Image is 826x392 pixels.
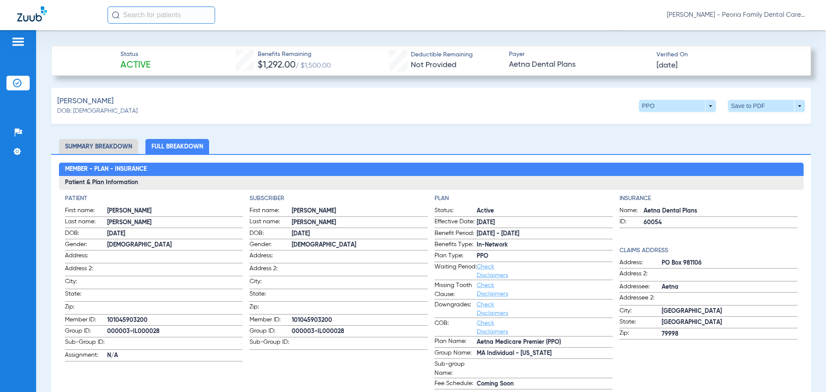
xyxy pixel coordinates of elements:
h4: Subscriber [250,194,428,203]
span: PPO [477,252,613,261]
span: Address 2: [250,264,292,276]
span: Addressee 2: [619,293,662,305]
span: [PERSON_NAME] [107,207,243,216]
span: Sub-group Name: [435,360,477,378]
li: Full Breakdown [145,139,209,154]
span: [PERSON_NAME] [292,218,428,227]
span: [GEOGRAPHIC_DATA] [662,318,798,327]
span: Gender: [65,240,107,250]
span: First name: [65,206,107,216]
span: Missing Tooth Clause: [435,281,477,299]
span: [DATE] [656,60,678,71]
h4: Plan [435,194,613,203]
span: Plan Type: [435,251,477,262]
span: Addressee: [619,282,662,293]
span: Aetna [662,283,798,292]
span: [DATE] [292,229,428,238]
img: Zuub Logo [17,6,47,22]
span: [PERSON_NAME] [292,207,428,216]
h4: Claims Address [619,246,798,255]
span: $1,292.00 [258,61,296,70]
span: Deductible Remaining [411,50,473,59]
span: Benefit Period: [435,229,477,239]
span: Not Provided [411,61,456,69]
span: State: [619,318,662,328]
span: [PERSON_NAME] [107,218,243,227]
h4: Insurance [619,194,798,203]
span: 60054 [644,218,798,227]
h4: Patient [65,194,243,203]
span: Name: [619,206,644,216]
span: [DATE] [477,218,613,227]
span: DOB: [250,229,292,239]
span: Sub-Group ID: [65,338,107,349]
span: City: [250,277,292,289]
button: PPO [639,100,716,112]
span: DOB: [DEMOGRAPHIC_DATA] [57,107,138,116]
span: [DATE] - [DATE] [477,229,613,238]
span: Downgrades: [435,300,477,318]
span: Benefits Type: [435,240,477,250]
a: Check Disclaimers [477,282,508,297]
span: [DATE] [107,229,243,238]
span: ID: [619,217,644,228]
span: Address: [250,251,292,263]
span: Aetna Dental Plans [644,207,798,216]
span: [PERSON_NAME] - Peoria Family Dental Care [667,11,809,19]
h2: Member - Plan - Insurance [59,163,804,176]
span: Status: [435,206,477,216]
span: Last name: [65,217,107,228]
span: 79998 [662,330,798,339]
span: State: [65,290,107,301]
span: N/A [107,351,243,360]
span: Address 2: [65,264,107,276]
span: First name: [250,206,292,216]
span: Coming Soon [477,380,613,389]
span: Benefits Remaining [258,50,331,59]
span: Zip: [65,302,107,314]
a: Check Disclaimers [477,320,508,335]
span: Member ID: [65,315,107,326]
span: 000003-IL000028 [107,327,243,336]
span: City: [619,306,662,317]
span: Group ID: [250,327,292,337]
span: PO Box 981106 [662,259,798,268]
span: Assignment: [65,351,107,361]
span: Last name: [250,217,292,228]
span: Effective Date: [435,217,477,228]
span: Group Name: [435,349,477,359]
span: Sub-Group ID: [250,338,292,349]
span: 000003-IL000028 [292,327,428,336]
h3: Patient & Plan Information [59,176,804,190]
span: Address: [65,251,107,263]
span: [DEMOGRAPHIC_DATA] [107,241,243,250]
a: Check Disclaimers [477,264,508,278]
span: Aetna Dental Plans [509,59,649,70]
span: / $1,500.00 [296,62,331,69]
span: Payer [509,50,649,59]
span: Member ID: [250,315,292,326]
span: DOB: [65,229,107,239]
span: Address: [619,258,662,269]
img: hamburger-icon [11,37,25,47]
a: Check Disclaimers [477,302,508,316]
img: Search Icon [112,11,120,19]
button: Save to PDF [728,100,805,112]
span: Gender: [250,240,292,250]
span: State: [250,290,292,301]
span: [GEOGRAPHIC_DATA] [662,307,798,316]
span: Verified On [656,50,797,59]
span: Aetna Medicare Premier (PPO) [477,338,613,347]
span: [PERSON_NAME] [57,96,114,107]
span: Status [120,50,151,59]
span: Fee Schedule: [435,379,477,389]
span: Group ID: [65,327,107,337]
li: Summary Breakdown [59,139,138,154]
input: Search for patients [108,6,215,24]
span: Active [477,207,613,216]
